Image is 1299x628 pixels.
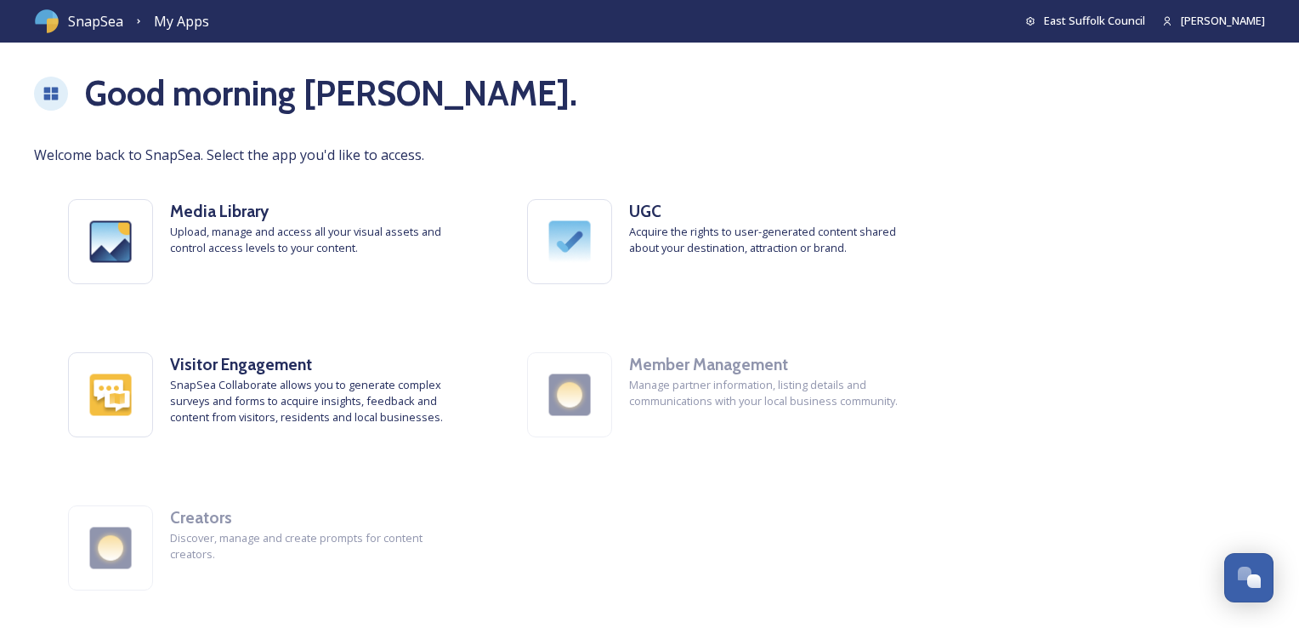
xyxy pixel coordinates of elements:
a: [PERSON_NAME] [1145,13,1265,29]
a: UGCAcquire the rights to user-generated content shared about your destination, attraction or brand. [493,165,952,318]
span: SnapSea Collaborate allows you to generate complex surveys and forms to acquire insights, feedbac... [170,377,459,426]
strong: Visitor Engagement [170,354,312,374]
span: Acquire the rights to user-generated content shared about your destination, attraction or brand. [629,224,918,256]
img: partners.png [528,353,611,437]
strong: Creators [170,507,232,528]
button: Open Chat [1224,553,1273,602]
span: [PERSON_NAME] [1181,13,1265,28]
span: My Apps [154,12,209,31]
span: Upload, manage and access all your visual assets and control access levels to your content. [170,224,459,256]
strong: Member Management [629,354,788,374]
strong: Media Library [170,201,269,221]
a: East Suffolk Council [1025,13,1145,29]
img: partners.png [69,506,152,590]
strong: UGC [629,201,661,221]
img: media-library.png [69,200,152,283]
img: ugc.png [528,200,611,283]
span: Welcome back to SnapSea. Select the app you'd like to access. [34,145,1265,165]
img: snapsea-logo.png [34,9,60,34]
a: Visitor EngagementSnapSea Collaborate allows you to generate complex surveys and forms to acquire... [34,318,493,471]
span: Discover, manage and create prompts for content creators. [170,530,459,562]
h1: Good morning [PERSON_NAME] . [85,68,577,119]
a: Member ManagementManage partner information, listing details and communications with your local b... [493,318,952,471]
span: SnapSea [68,11,123,31]
span: East Suffolk Council [1044,13,1145,28]
img: collaborate.png [69,353,152,437]
a: Media LibraryUpload, manage and access all your visual assets and control access levels to your c... [34,165,493,318]
a: My Apps [154,11,209,32]
span: Manage partner information, listing details and communications with your local business community. [629,377,918,409]
a: CreatorsDiscover, manage and create prompts for content creators. [34,471,493,625]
